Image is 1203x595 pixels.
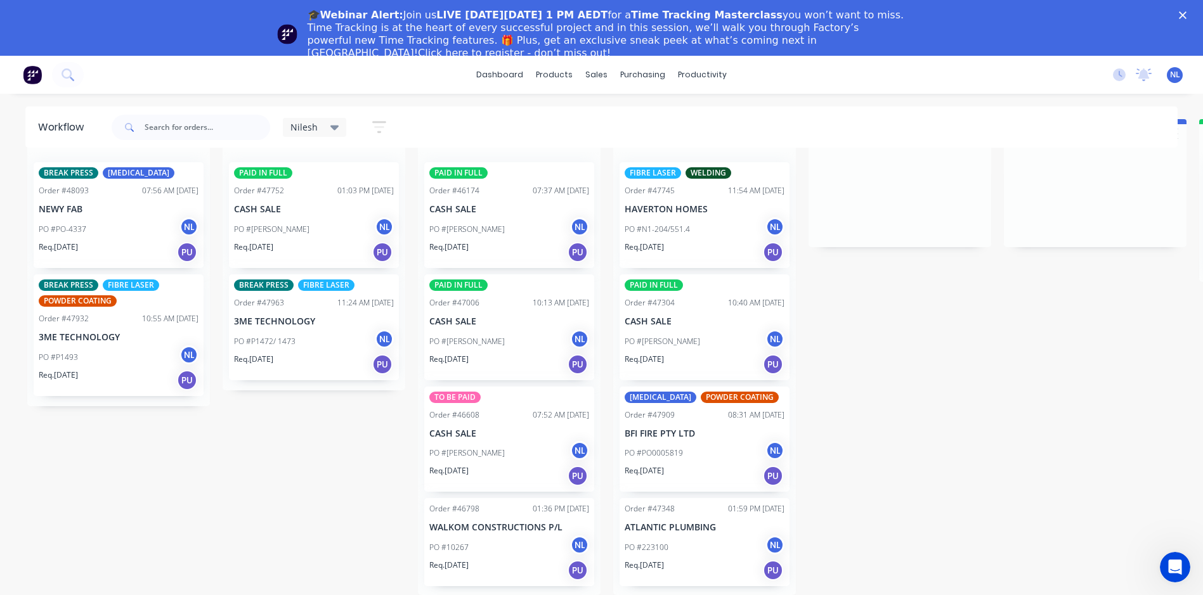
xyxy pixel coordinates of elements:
div: PU [568,242,588,262]
div: NL [570,329,589,349]
div: [MEDICAL_DATA]POWDER COATINGOrder #4790908:31 AM [DATE]BFI FIRE PTY LTDPO #PO0005819NLReq.[DATE]PU [620,387,790,492]
div: Order #47006 [429,297,479,309]
p: PO #PO-4337 [39,224,86,235]
div: Order #47348 [625,503,675,515]
div: NL [765,441,784,460]
div: Order #4679801:36 PM [DATE]WALKOM CONSTRUCTIONS P/LPO #10267NLReq.[DATE]PU [424,498,594,586]
div: NL [570,441,589,460]
p: NEWY FAB [39,204,198,215]
div: TO BE PAIDOrder #4660807:52 AM [DATE]CASH SALEPO #[PERSON_NAME]NLReq.[DATE]PU [424,387,594,492]
div: NL [570,535,589,554]
div: PU [177,370,197,390]
div: Order #46174 [429,185,479,196]
div: POWDER COATING [39,295,117,307]
p: BFI FIRE PTY LTD [625,428,784,439]
a: Click here to register - don’t miss out! [418,47,611,59]
div: Order #4734801:59 PM [DATE]ATLANTIC PLUMBINGPO #223100NLReq.[DATE]PU [620,498,790,586]
p: Req. [DATE] [429,241,469,253]
p: Req. [DATE] [234,241,273,253]
p: Req. [DATE] [234,354,273,365]
img: Profile image for Team [277,24,297,44]
div: productivity [672,65,733,84]
div: PAID IN FULLOrder #4730410:40 AM [DATE]CASH SALEPO #[PERSON_NAME]NLReq.[DATE]PU [620,274,790,380]
div: PU [763,242,783,262]
div: PAID IN FULL [429,279,488,291]
p: WALKOM CONSTRUCTIONS P/L [429,522,589,533]
p: Req. [DATE] [625,241,664,253]
p: Req. [DATE] [625,465,664,477]
div: PU [763,354,783,374]
div: PAID IN FULL [625,279,683,291]
div: Order #46608 [429,409,479,421]
div: NL [375,329,394,349]
div: 07:37 AM [DATE] [533,185,589,196]
div: FIBRE LASERWELDINGOrder #4774511:54 AM [DATE]HAVERTON HOMESPO #N1-204/551.4NLReq.[DATE]PU [620,162,790,268]
div: BREAK PRESS[MEDICAL_DATA]Order #4809307:56 AM [DATE]NEWY FABPO #PO-4337NLReq.[DATE]PU [34,162,204,268]
div: NL [179,217,198,236]
div: PU [568,560,588,580]
div: NL [765,217,784,236]
div: 07:52 AM [DATE] [533,409,589,421]
div: Order #47963 [234,297,284,309]
div: PAID IN FULLOrder #4617407:37 AM [DATE]CASH SALEPO #[PERSON_NAME]NLReq.[DATE]PU [424,162,594,268]
p: CASH SALE [625,316,784,327]
p: 3ME TECHNOLOGY [234,316,394,327]
iframe: Intercom live chat [1160,552,1190,582]
span: Nilesh [290,120,318,134]
div: 01:59 PM [DATE] [728,503,784,515]
div: Join us for a you won’t want to miss. Time Tracking is at the heart of every successful project a... [308,9,906,60]
p: PO #P1472/ 1473 [234,336,296,347]
div: 08:31 AM [DATE] [728,409,784,421]
div: sales [579,65,614,84]
div: 11:24 AM [DATE] [337,297,394,309]
a: dashboard [470,65,530,84]
span: NL [1170,69,1180,80]
div: Order #47745 [625,185,675,196]
div: BREAK PRESSFIBRE LASEROrder #4796311:24 AM [DATE]3ME TECHNOLOGYPO #P1472/ 1473NLReq.[DATE]PU [229,274,399,380]
div: products [530,65,579,84]
div: PU [763,466,783,486]
div: BREAK PRESS [39,279,98,291]
div: Order #46798 [429,503,479,515]
div: [MEDICAL_DATA] [103,167,174,179]
div: 10:40 AM [DATE] [728,297,784,309]
div: purchasing [614,65,672,84]
div: POWDER COATING [701,392,779,403]
div: Order #48093 [39,185,89,196]
b: 🎓Webinar Alert: [308,9,403,21]
b: LIVE [DATE][DATE] 1 PM AEDT [436,9,608,21]
div: BREAK PRESS [39,167,98,179]
p: PO #[PERSON_NAME] [234,224,309,235]
div: PU [763,560,783,580]
div: Order #47932 [39,313,89,324]
input: Search for orders... [145,115,270,140]
div: FIBRE LASER [103,279,159,291]
div: PAID IN FULLOrder #4700610:13 AM [DATE]CASH SALEPO #[PERSON_NAME]NLReq.[DATE]PU [424,274,594,380]
div: PU [568,354,588,374]
p: PO #N1-204/551.4 [625,224,690,235]
p: PO #[PERSON_NAME] [429,447,505,459]
p: PO #[PERSON_NAME] [429,224,505,235]
div: PU [177,242,197,262]
p: Req. [DATE] [625,354,664,365]
div: FIBRE LASER [298,279,354,291]
div: NL [375,217,394,236]
p: PO #10267 [429,542,469,553]
div: NL [179,345,198,364]
div: BREAK PRESSFIBRE LASERPOWDER COATINGOrder #4793210:55 AM [DATE]3ME TECHNOLOGYPO #P1493NLReq.[DATE]PU [34,274,204,396]
div: WELDING [686,167,731,179]
img: Factory [23,65,42,84]
p: PO #[PERSON_NAME] [429,336,505,347]
p: Req. [DATE] [429,465,469,477]
div: Order #47909 [625,409,675,421]
p: CASH SALE [234,204,394,215]
div: PU [372,354,393,374]
div: 01:03 PM [DATE] [337,185,394,196]
div: PU [568,466,588,486]
p: CASH SALE [429,204,589,215]
b: Time Tracking Masterclass [631,9,783,21]
div: BREAK PRESS [234,279,294,291]
p: ATLANTIC PLUMBING [625,522,784,533]
div: 10:55 AM [DATE] [142,313,198,324]
div: PAID IN FULL [234,167,292,179]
